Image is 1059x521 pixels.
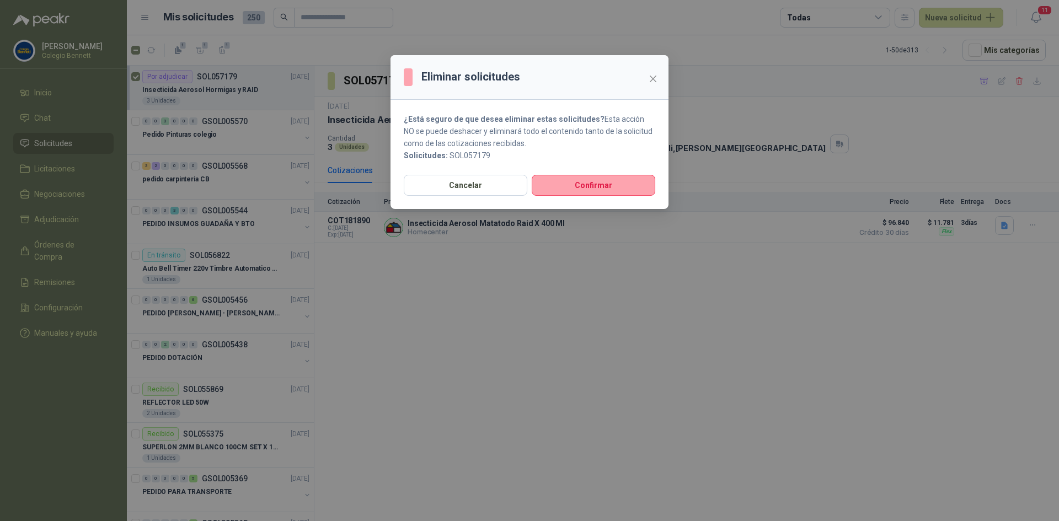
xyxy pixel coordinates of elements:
[532,175,655,196] button: Confirmar
[404,151,448,160] b: Solicitudes:
[644,70,662,88] button: Close
[649,74,657,83] span: close
[404,149,655,162] p: SOL057179
[404,113,655,149] p: Esta acción NO se puede deshacer y eliminará todo el contenido tanto de la solicitud como de las ...
[404,115,605,123] strong: ¿Está seguro de que desea eliminar estas solicitudes?
[404,175,527,196] button: Cancelar
[421,68,520,85] h3: Eliminar solicitudes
